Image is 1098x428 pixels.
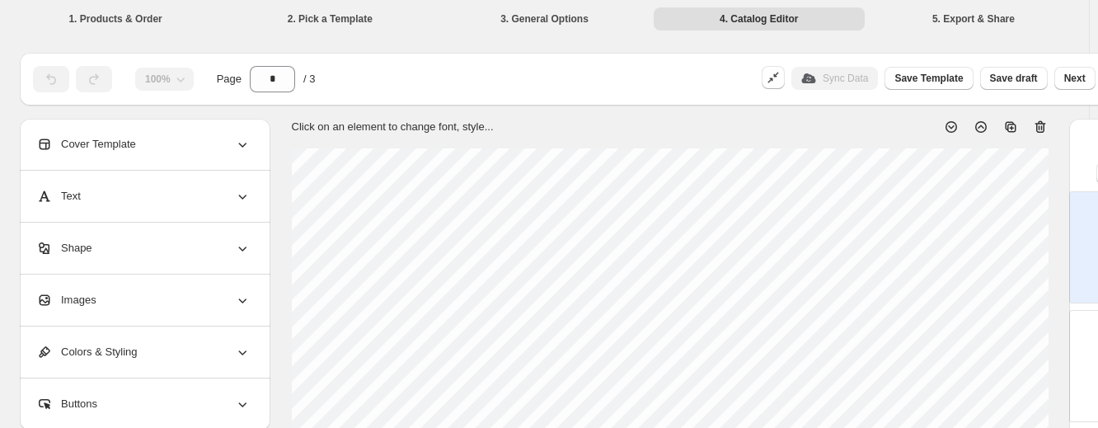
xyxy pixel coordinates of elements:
span: Shape [36,240,92,256]
button: Save Template [884,67,973,90]
span: Cover Template [36,136,136,153]
span: Save draft [990,72,1038,85]
span: Buttons [36,396,97,412]
button: Save draft [980,67,1048,90]
span: Images [36,292,96,308]
span: Colors & Styling [36,344,137,360]
p: Click on an element to change font, style... [292,119,494,135]
span: Text [36,188,81,205]
span: Page [217,71,242,87]
button: Next [1054,67,1096,90]
span: Save Template [894,72,963,85]
span: / 3 [303,71,315,87]
span: Next [1064,72,1086,85]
